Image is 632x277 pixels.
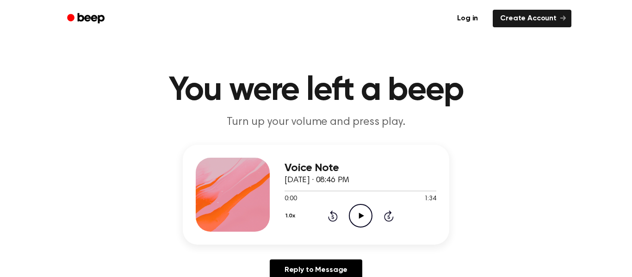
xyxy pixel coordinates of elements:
h1: You were left a beep [79,74,553,107]
span: 0:00 [285,194,297,204]
p: Turn up your volume and press play. [138,115,494,130]
a: Create Account [493,10,571,27]
span: [DATE] · 08:46 PM [285,176,349,185]
span: 1:34 [424,194,436,204]
h3: Voice Note [285,162,436,174]
a: Log in [448,8,487,29]
button: 1.0x [285,208,298,224]
a: Beep [61,10,113,28]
